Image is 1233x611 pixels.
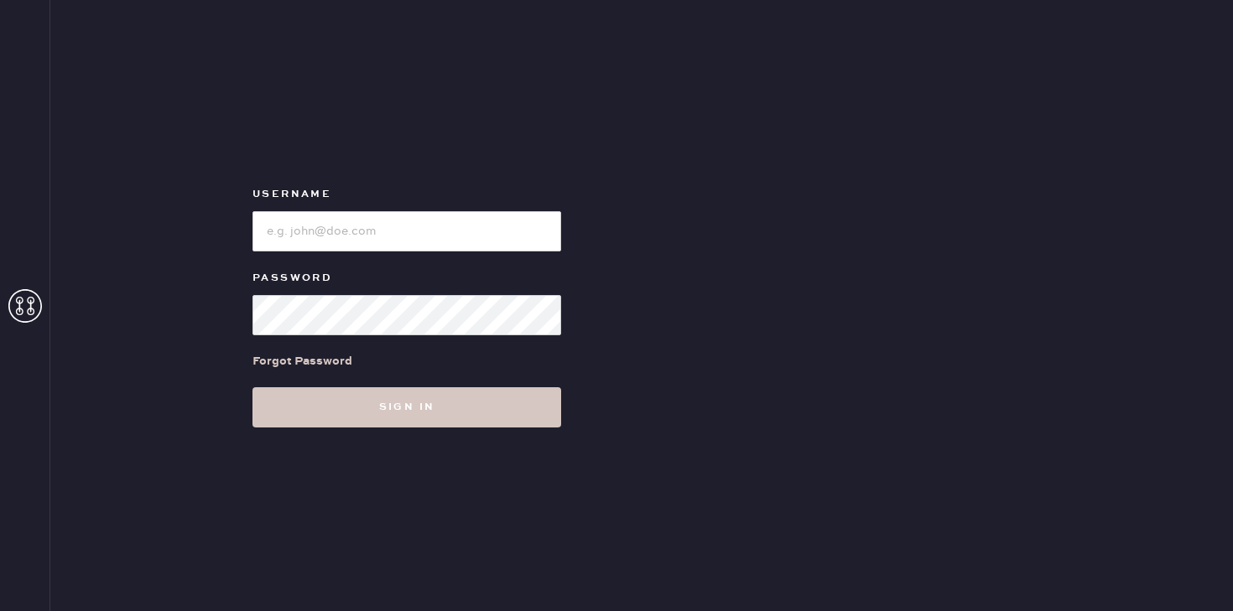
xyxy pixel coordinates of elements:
label: Password [252,268,561,288]
input: e.g. john@doe.com [252,211,561,251]
label: Username [252,184,561,205]
button: Sign in [252,387,561,427]
a: Forgot Password [252,335,352,387]
div: Forgot Password [252,352,352,370]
